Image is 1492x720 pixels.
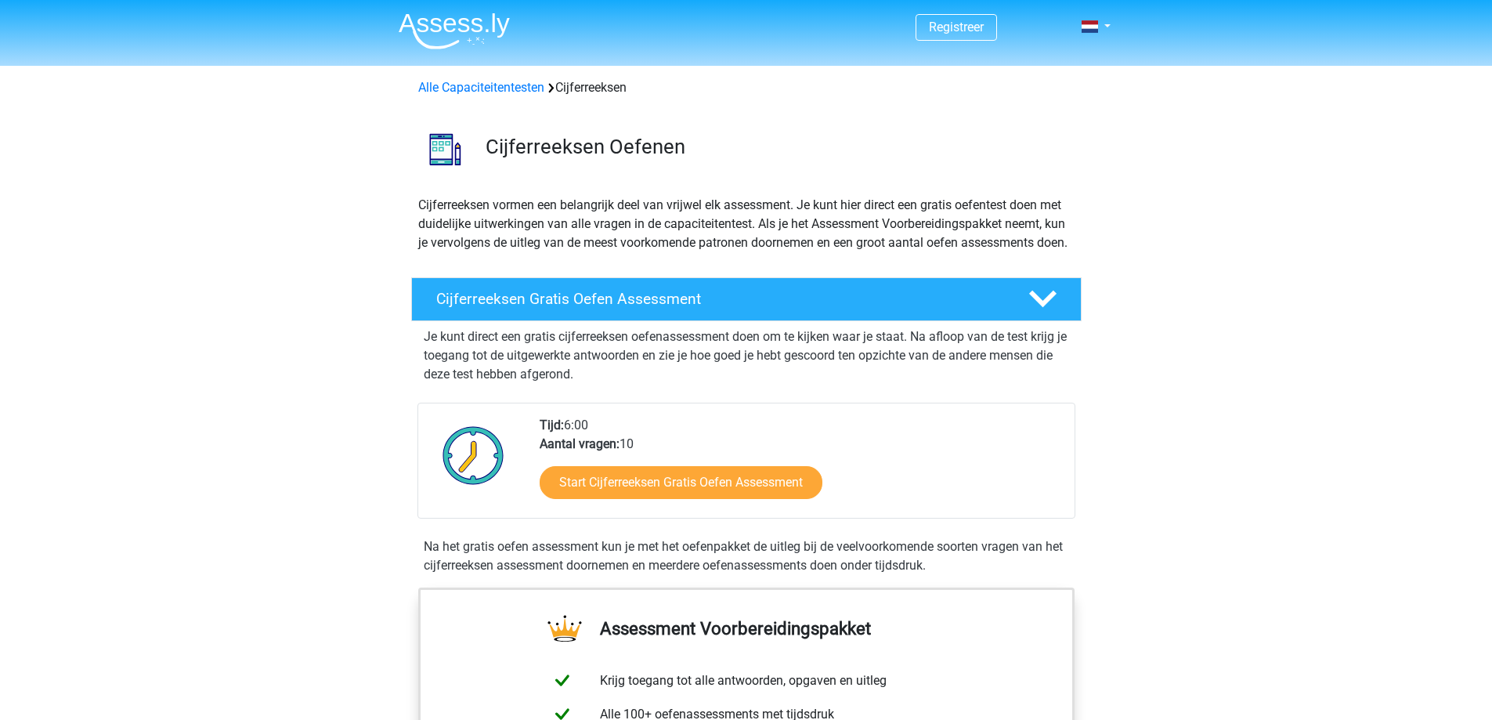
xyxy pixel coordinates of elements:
[418,80,544,95] a: Alle Capaciteitentesten
[424,327,1069,384] p: Je kunt direct een gratis cijferreeksen oefenassessment doen om te kijken waar je staat. Na afloo...
[540,436,620,451] b: Aantal vragen:
[540,466,822,499] a: Start Cijferreeksen Gratis Oefen Assessment
[434,416,513,494] img: Klok
[418,196,1075,252] p: Cijferreeksen vormen een belangrijk deel van vrijwel elk assessment. Je kunt hier direct een grat...
[540,418,564,432] b: Tijd:
[405,277,1088,321] a: Cijferreeksen Gratis Oefen Assessment
[412,78,1081,97] div: Cijferreeksen
[417,537,1075,575] div: Na het gratis oefen assessment kun je met het oefenpakket de uitleg bij de veelvoorkomende soorte...
[412,116,479,183] img: cijferreeksen
[929,20,984,34] a: Registreer
[486,135,1069,159] h3: Cijferreeksen Oefenen
[399,13,510,49] img: Assessly
[436,290,1003,308] h4: Cijferreeksen Gratis Oefen Assessment
[528,416,1074,518] div: 6:00 10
